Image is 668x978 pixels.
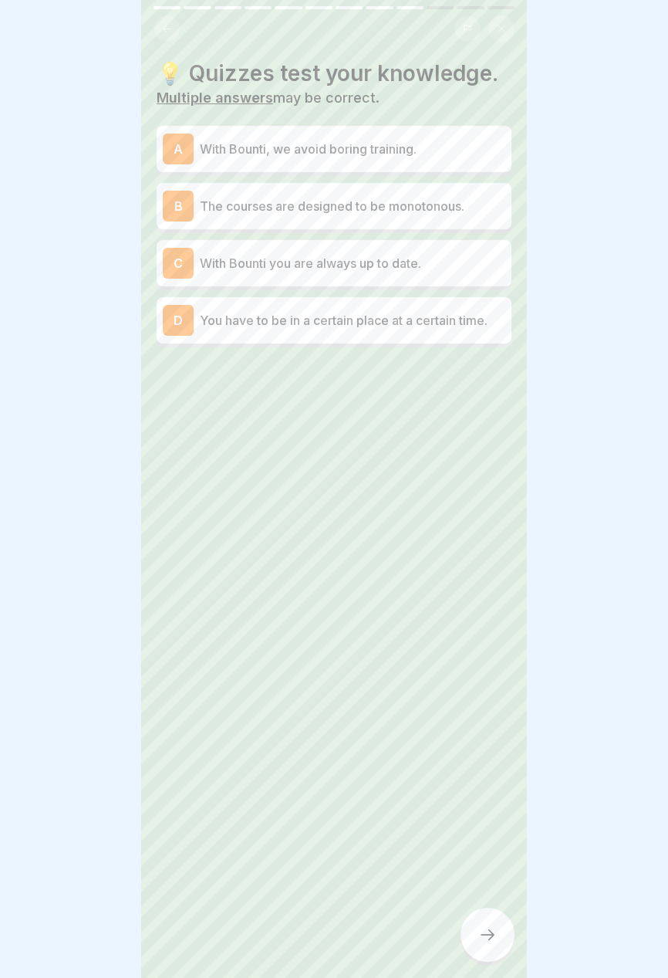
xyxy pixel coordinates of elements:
font: You have to be in a certain place at a certain time. [200,313,488,328]
font: 💡 Quizzes test your knowledge. [157,60,498,86]
font: B [174,198,183,214]
font: With Bounti, we avoid boring training. [200,141,417,157]
font: C [174,255,183,271]
font: A [174,141,183,157]
font: With Bounti you are always up to date. [200,255,421,271]
font: The courses are designed to be monotonous. [200,198,464,214]
font: D [174,313,183,328]
font: may be correct. [273,90,380,106]
font: Multiple answers [157,90,273,106]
